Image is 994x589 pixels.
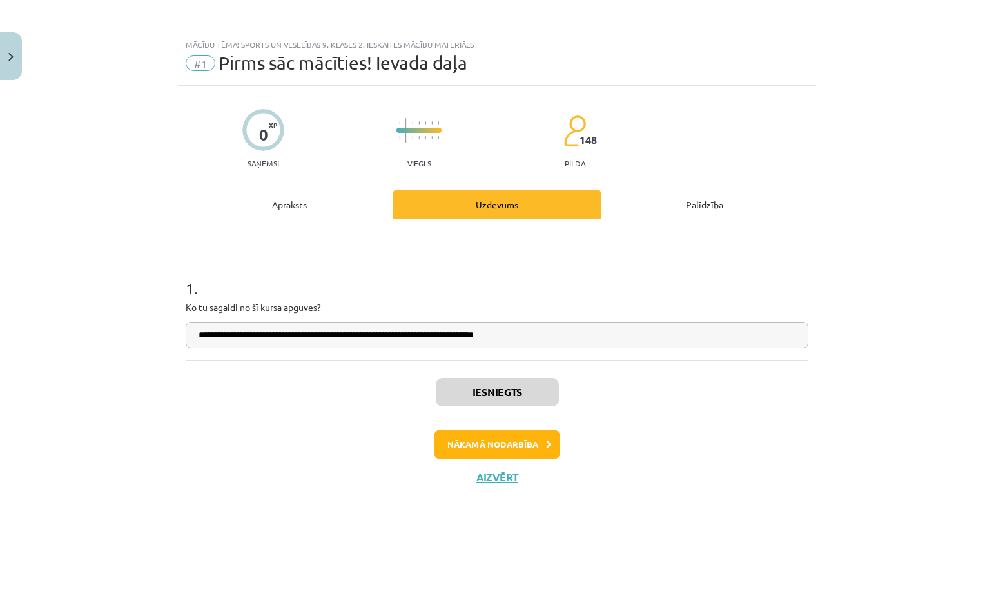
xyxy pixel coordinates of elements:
img: icon-close-lesson-0947bae3869378f0d4975bcd49f059093ad1ed9edebbc8119c70593378902aed.svg [8,53,14,61]
img: icon-short-line-57e1e144782c952c97e751825c79c345078a6d821885a25fce030b3d8c18986b.svg [425,121,426,125]
img: icon-short-line-57e1e144782c952c97e751825c79c345078a6d821885a25fce030b3d8c18986b.svg [412,136,413,139]
img: icon-short-line-57e1e144782c952c97e751825c79c345078a6d821885a25fce030b3d8c18986b.svg [412,121,413,125]
img: icon-short-line-57e1e144782c952c97e751825c79c345078a6d821885a25fce030b3d8c18986b.svg [438,121,439,125]
div: Uzdevums [393,190,601,219]
p: Viegls [407,159,431,168]
span: Pirms sāc mācīties! Ievada daļa [219,52,467,74]
img: icon-short-line-57e1e144782c952c97e751825c79c345078a6d821885a25fce030b3d8c18986b.svg [425,136,426,139]
p: pilda [565,159,585,168]
img: students-c634bb4e5e11cddfef0936a35e636f08e4e9abd3cc4e673bd6f9a4125e45ecb1.svg [563,115,586,147]
img: icon-short-line-57e1e144782c952c97e751825c79c345078a6d821885a25fce030b3d8c18986b.svg [418,121,420,125]
h1: 1 . [186,257,808,297]
button: Nākamā nodarbība [434,430,560,459]
div: Mācību tēma: Sports un veselības 9. klases 2. ieskaites mācību materiāls [186,40,808,49]
img: icon-short-line-57e1e144782c952c97e751825c79c345078a6d821885a25fce030b3d8c18986b.svg [399,136,400,139]
img: icon-short-line-57e1e144782c952c97e751825c79c345078a6d821885a25fce030b3d8c18986b.svg [431,136,433,139]
img: icon-short-line-57e1e144782c952c97e751825c79c345078a6d821885a25fce030b3d8c18986b.svg [431,121,433,125]
button: Aizvērt [473,471,521,484]
div: 0 [259,126,268,144]
p: Ko tu sagaidi no šī kursa apguves? [186,301,808,314]
span: 148 [580,134,597,146]
button: Iesniegts [436,378,559,406]
span: XP [269,121,277,128]
span: #1 [186,55,215,71]
img: icon-short-line-57e1e144782c952c97e751825c79c345078a6d821885a25fce030b3d8c18986b.svg [399,121,400,125]
img: icon-long-line-d9ea69661e0d244f92f715978eff75569469978d946b2353a9bb055b3ed8787d.svg [405,118,407,143]
div: Apraksts [186,190,393,219]
img: icon-short-line-57e1e144782c952c97e751825c79c345078a6d821885a25fce030b3d8c18986b.svg [438,136,439,139]
div: Palīdzība [601,190,808,219]
p: Saņemsi [242,159,284,168]
img: icon-short-line-57e1e144782c952c97e751825c79c345078a6d821885a25fce030b3d8c18986b.svg [418,136,420,139]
